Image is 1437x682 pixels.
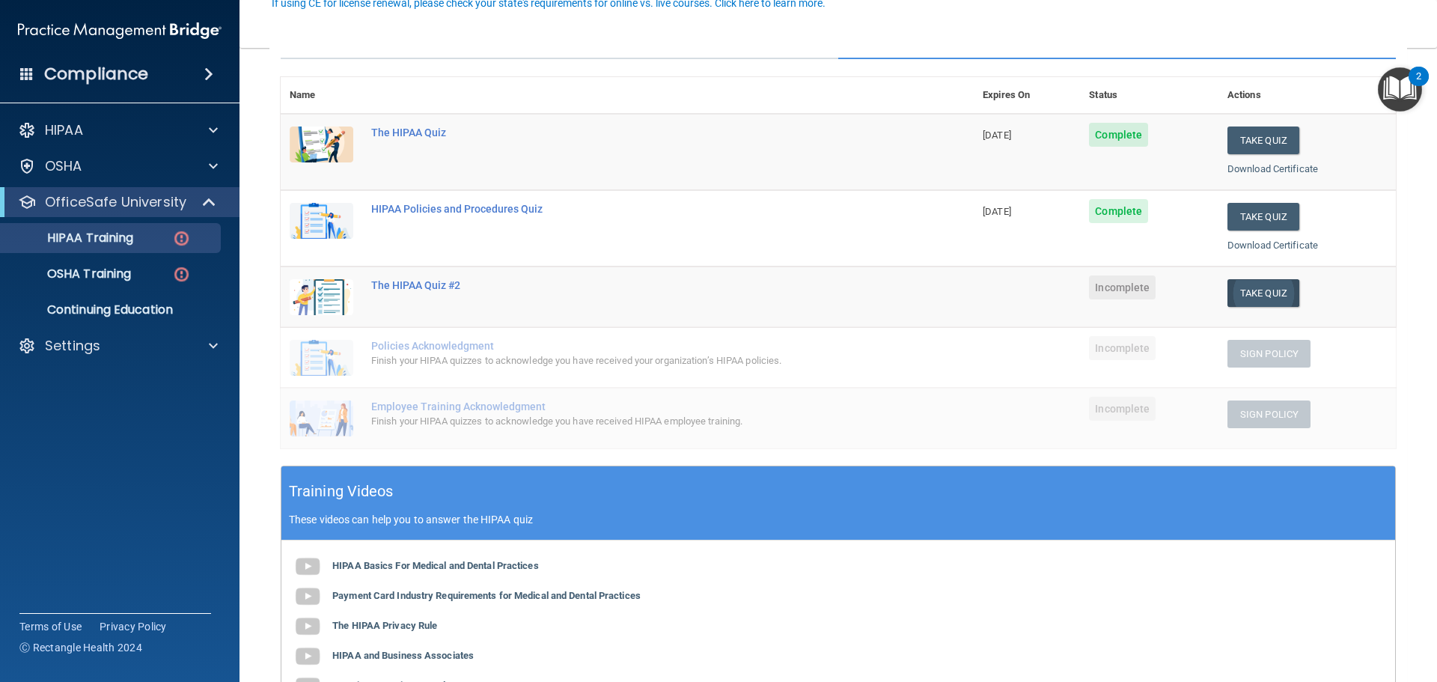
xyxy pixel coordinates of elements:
span: Incomplete [1089,397,1156,421]
b: HIPAA and Business Associates [332,650,474,661]
button: Take Quiz [1227,279,1299,307]
p: OSHA Training [10,267,131,281]
button: Take Quiz [1227,203,1299,231]
span: Ⓒ Rectangle Health 2024 [19,640,142,655]
span: Complete [1089,123,1148,147]
div: The HIPAA Quiz [371,127,899,138]
a: HIPAA [18,121,218,139]
p: These videos can help you to answer the HIPAA quiz [289,514,1388,526]
div: Policies Acknowledgment [371,340,899,352]
div: HIPAA Policies and Procedures Quiz [371,203,899,215]
button: Open Resource Center, 2 new notifications [1378,67,1422,112]
button: Sign Policy [1227,401,1311,428]
div: The HIPAA Quiz #2 [371,279,899,291]
button: Sign Policy [1227,340,1311,368]
h5: Training Videos [289,478,394,505]
p: Settings [45,337,100,355]
p: OfficeSafe University [45,193,186,211]
p: HIPAA Training [10,231,133,246]
a: Terms of Use [19,619,82,634]
img: PMB logo [18,16,222,46]
p: HIPAA [45,121,83,139]
a: OSHA [18,157,218,175]
b: Payment Card Industry Requirements for Medical and Dental Practices [332,590,641,601]
button: Take Quiz [1227,127,1299,154]
span: Complete [1089,199,1148,223]
p: OSHA [45,157,82,175]
th: Expires On [974,77,1080,114]
img: gray_youtube_icon.38fcd6cc.png [293,642,323,672]
div: Employee Training Acknowledgment [371,401,899,412]
img: danger-circle.6113f641.png [172,265,191,284]
a: OfficeSafe University [18,193,217,211]
img: gray_youtube_icon.38fcd6cc.png [293,582,323,612]
span: [DATE] [983,130,1011,141]
span: Incomplete [1089,336,1156,360]
img: danger-circle.6113f641.png [172,229,191,248]
img: gray_youtube_icon.38fcd6cc.png [293,552,323,582]
a: Settings [18,337,218,355]
p: Continuing Education [10,302,214,317]
th: Name [281,77,362,114]
h4: Compliance [44,64,148,85]
img: gray_youtube_icon.38fcd6cc.png [293,612,323,642]
b: The HIPAA Privacy Rule [332,620,437,631]
b: HIPAA Basics For Medical and Dental Practices [332,560,539,571]
div: Finish your HIPAA quizzes to acknowledge you have received HIPAA employee training. [371,412,899,430]
span: Incomplete [1089,275,1156,299]
span: [DATE] [983,206,1011,217]
a: Privacy Policy [100,619,167,634]
iframe: Drift Widget Chat Controller [1362,579,1419,636]
a: Download Certificate [1227,240,1318,251]
a: Download Certificate [1227,163,1318,174]
th: Status [1080,77,1218,114]
div: Finish your HIPAA quizzes to acknowledge you have received your organization’s HIPAA policies. [371,352,899,370]
div: 2 [1416,76,1421,96]
th: Actions [1218,77,1396,114]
